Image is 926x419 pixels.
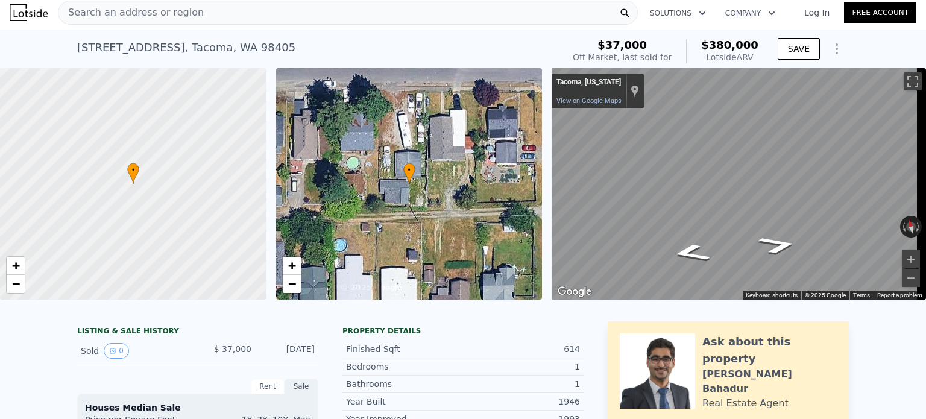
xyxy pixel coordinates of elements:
[127,165,139,175] span: •
[285,379,318,394] div: Sale
[251,379,285,394] div: Rent
[104,343,129,359] button: View historical data
[877,292,922,298] a: Report a problem
[12,276,20,291] span: −
[346,378,463,390] div: Bathrooms
[7,257,25,275] a: Zoom in
[7,275,25,293] a: Zoom out
[746,291,798,300] button: Keyboard shortcuts
[463,395,580,408] div: 1946
[214,344,251,354] span: $ 37,000
[10,4,48,21] img: Lotside
[552,68,926,300] div: Street View
[701,51,758,63] div: Lotside ARV
[283,275,301,293] a: Zoom out
[805,292,846,298] span: © 2025 Google
[463,378,580,390] div: 1
[85,402,310,414] div: Houses Median Sale
[261,343,315,359] div: [DATE]
[916,216,922,238] button: Rotate clockwise
[702,367,837,396] div: [PERSON_NAME] Bahadur
[77,326,318,338] div: LISTING & SALE HISTORY
[77,39,295,56] div: [STREET_ADDRESS] , Tacoma , WA 98405
[346,343,463,355] div: Finished Sqft
[288,276,295,291] span: −
[790,7,844,19] a: Log In
[655,239,727,266] path: Go West
[403,165,415,175] span: •
[58,5,204,20] span: Search an address or region
[844,2,916,23] a: Free Account
[778,38,820,60] button: SAVE
[81,343,188,359] div: Sold
[12,258,20,273] span: +
[902,269,920,287] button: Zoom out
[597,39,647,51] span: $37,000
[904,215,918,239] button: Reset the view
[283,257,301,275] a: Zoom in
[702,396,789,411] div: Real Estate Agent
[853,292,870,298] a: Terms (opens in new tab)
[463,343,580,355] div: 614
[288,258,295,273] span: +
[463,361,580,373] div: 1
[631,84,639,98] a: Show location on map
[825,37,849,61] button: Show Options
[342,326,584,336] div: Property details
[573,51,672,63] div: Off Market, last sold for
[556,78,621,87] div: Tacoma, [US_STATE]
[702,333,837,367] div: Ask about this property
[904,72,922,90] button: Toggle fullscreen view
[555,284,594,300] img: Google
[127,163,139,184] div: •
[640,2,716,24] button: Solutions
[552,68,926,300] div: Map
[716,2,785,24] button: Company
[346,361,463,373] div: Bedrooms
[555,284,594,300] a: Open this area in Google Maps (opens a new window)
[742,232,814,259] path: Go East
[346,395,463,408] div: Year Built
[902,250,920,268] button: Zoom in
[900,216,907,238] button: Rotate counterclockwise
[556,97,622,105] a: View on Google Maps
[403,163,415,184] div: •
[701,39,758,51] span: $380,000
